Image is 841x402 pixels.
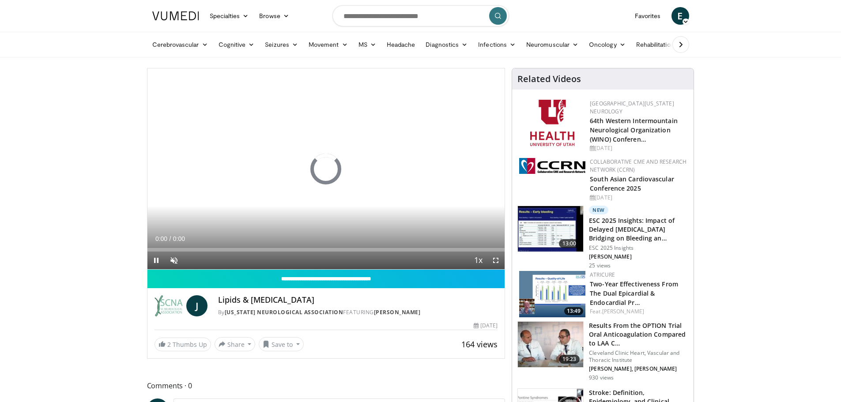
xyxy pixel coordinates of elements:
[589,374,614,381] p: 930 views
[420,36,473,53] a: Diagnostics
[589,262,611,269] p: 25 views
[170,235,171,242] span: /
[147,248,505,252] div: Progress Bar
[590,158,686,173] a: Collaborative CME and Research Network (CCRN)
[517,206,688,269] a: 13:00 New ESC 2025 Insights: Impact of Delayed [MEDICAL_DATA] Bridging on Bleeding an… ESC 2025 I...
[147,252,165,269] button: Pause
[147,68,505,270] video-js: Video Player
[218,295,498,305] h4: Lipids & [MEDICAL_DATA]
[353,36,381,53] a: MS
[487,252,505,269] button: Fullscreen
[259,337,304,351] button: Save to
[519,158,585,174] img: a04ee3ba-8487-4636-b0fb-5e8d268f3737.png.150x105_q85_autocrop_double_scale_upscale_version-0.2.png
[155,338,211,351] a: 2 Thumbs Up
[671,7,689,25] a: E
[165,252,183,269] button: Unmute
[590,116,678,143] a: 64th Western Intermountain Neurological Organization (WINO) Conferen…
[517,74,581,84] h4: Related Videos
[518,206,583,252] img: 68ce1167-1ce8-42b0-a647-a21159863b6c.150x105_q85_crop-smart_upscale.jpg
[630,7,666,25] a: Favorites
[155,235,167,242] span: 0:00
[469,252,487,269] button: Playback Rate
[303,36,353,53] a: Movement
[519,271,585,317] a: 13:49
[332,5,509,26] input: Search topics, interventions
[204,7,254,25] a: Specialties
[461,339,498,349] span: 164 views
[473,36,521,53] a: Infections
[186,295,207,316] a: J
[517,321,688,381] a: 19:23 Results From the OPTION Trial Oral Anticoagulation Compared to LAA C… Cleveland Clinic Hear...
[374,308,421,316] a: [PERSON_NAME]
[559,355,580,364] span: 19:23
[530,100,574,146] img: f6362829-b0a3-407d-a044-59546adfd345.png.150x105_q85_autocrop_double_scale_upscale_version-0.2.png
[152,11,199,20] img: VuMedi Logo
[167,340,171,349] span: 2
[474,322,498,330] div: [DATE]
[590,308,686,316] div: Feat.
[147,380,505,391] span: Comments 0
[215,337,256,351] button: Share
[589,321,688,348] h3: Results From the OPTION Trial Oral Anticoagulation Compared to LAA C…
[589,216,688,243] h3: ESC 2025 Insights: Impact of Delayed [MEDICAL_DATA] Bridging on Bleeding an…
[381,36,421,53] a: Headache
[173,235,185,242] span: 0:00
[590,271,615,278] a: AtriCure
[589,244,688,252] p: ESC 2025 Insights
[590,144,686,152] div: [DATE]
[225,308,343,316] a: [US_STATE] Neurological Association
[590,100,674,115] a: [GEOGRAPHIC_DATA][US_STATE] Neurology
[631,36,679,53] a: Rehabilitation
[260,36,303,53] a: Seizures
[559,239,580,248] span: 13:00
[564,307,583,315] span: 13:49
[590,194,686,202] div: [DATE]
[213,36,260,53] a: Cognitive
[589,253,688,260] p: [PERSON_NAME]
[589,206,608,214] p: New
[218,308,498,316] div: By FEATURING
[147,36,213,53] a: Cerebrovascular
[518,322,583,368] img: b600e286-3cd4-43aa-96ed-d5baf7d1f23e.150x105_q85_crop-smart_upscale.jpg
[519,271,585,317] img: 91f4c4b6-c59e-46ea-b75c-4eae2205d57d.png.150x105_q85_crop-smart_upscale.png
[521,36,584,53] a: Neuromuscular
[155,295,183,316] img: South Carolina Neurological Association
[589,365,688,372] p: [PERSON_NAME], [PERSON_NAME]
[589,349,688,364] p: Cleveland Clinic Heart, Vascular and Thoracic Institute
[590,280,678,307] a: Two-Year Effectiveness From The Dual Epicardial & Endocardial Pr…
[254,7,294,25] a: Browse
[590,175,674,192] a: South Asian Cardiovascular Conference 2025
[602,308,644,315] a: [PERSON_NAME]
[584,36,631,53] a: Oncology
